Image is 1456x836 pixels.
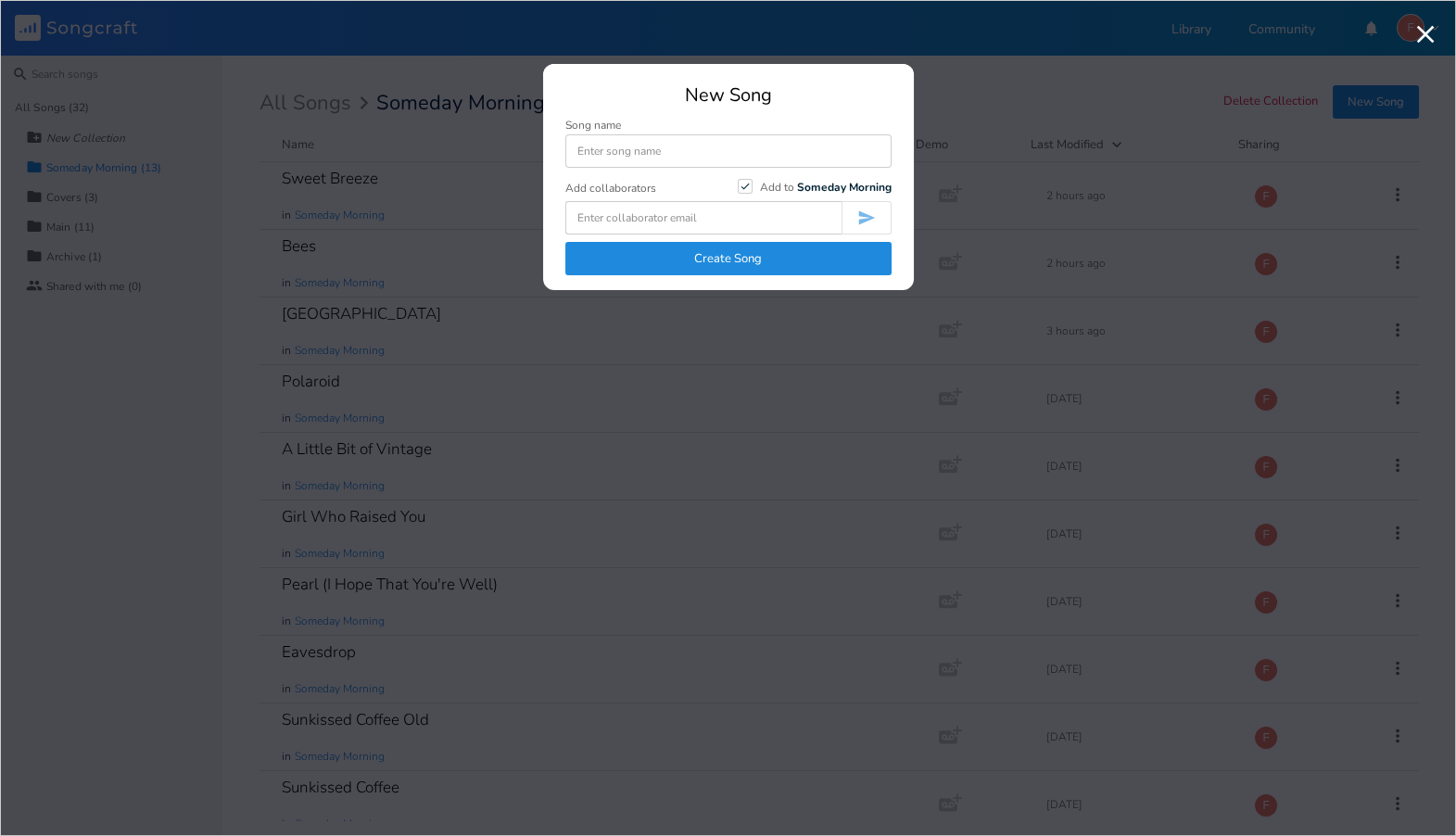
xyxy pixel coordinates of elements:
button: Invite [842,201,892,234]
div: Add collaborators [565,183,656,194]
b: Someday Morning [797,180,892,195]
div: Song name [565,120,892,131]
button: Create Song [565,242,892,275]
input: Enter song name [565,134,892,168]
span: Add to [760,180,892,195]
div: New Song [565,86,892,105]
input: Enter collaborator email [565,201,842,234]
